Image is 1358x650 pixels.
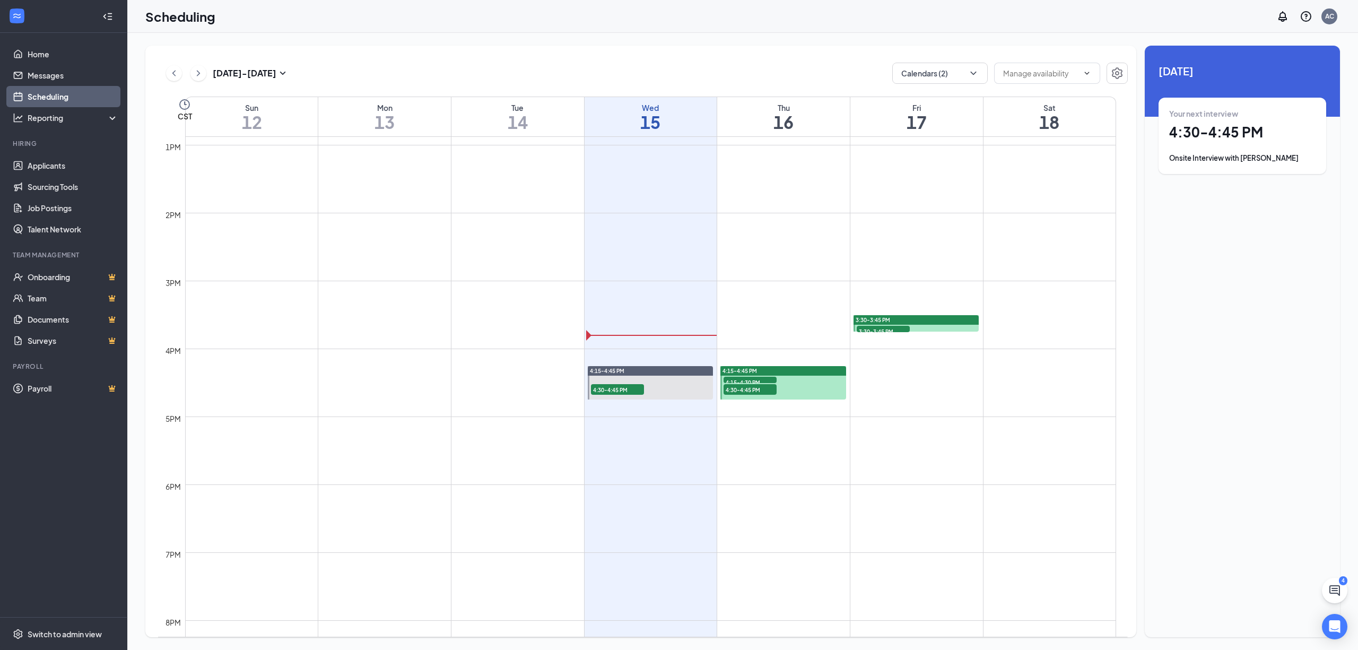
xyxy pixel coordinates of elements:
[983,113,1116,131] h1: 18
[13,629,23,639] svg: Settings
[892,63,988,84] button: Calendars (2)ChevronDown
[724,384,777,395] span: 4:30-4:45 PM
[145,7,215,25] h1: Scheduling
[451,97,584,136] a: October 14, 2025
[1300,10,1312,23] svg: QuestionInfo
[13,112,23,123] svg: Analysis
[717,113,850,131] h1: 16
[28,629,102,639] div: Switch to admin view
[318,102,451,113] div: Mon
[591,384,644,395] span: 4:30-4:45 PM
[717,102,850,113] div: Thu
[28,266,118,288] a: OnboardingCrown
[28,44,118,65] a: Home
[1003,67,1078,79] input: Manage availability
[169,67,179,80] svg: ChevronLeft
[28,378,118,399] a: PayrollCrown
[13,139,116,148] div: Hiring
[163,141,183,153] div: 1pm
[190,65,206,81] button: ChevronRight
[28,112,119,123] div: Reporting
[163,413,183,424] div: 5pm
[28,197,118,219] a: Job Postings
[213,67,276,79] h3: [DATE] - [DATE]
[1276,10,1289,23] svg: Notifications
[1169,123,1316,141] h1: 4:30 - 4:45 PM
[585,97,717,136] a: October 15, 2025
[1169,108,1316,119] div: Your next interview
[28,176,118,197] a: Sourcing Tools
[28,330,118,351] a: SurveysCrown
[1339,576,1347,585] div: 4
[857,326,910,336] span: 3:30-3:45 PM
[722,367,757,375] span: 4:15-4:45 PM
[163,209,183,221] div: 2pm
[724,377,777,387] span: 4:15-4:30 PM
[856,316,890,324] span: 3:30-3:45 PM
[28,219,118,240] a: Talent Network
[13,362,116,371] div: Payroll
[585,113,717,131] h1: 15
[102,11,113,22] svg: Collapse
[968,68,979,79] svg: ChevronDown
[850,113,983,131] h1: 17
[178,111,192,122] span: CST
[318,97,451,136] a: October 13, 2025
[1111,67,1124,80] svg: Settings
[983,97,1116,136] a: October 18, 2025
[163,345,183,357] div: 4pm
[276,67,289,80] svg: SmallChevronDown
[1159,63,1326,79] span: [DATE]
[590,367,624,375] span: 4:15-4:45 PM
[451,102,584,113] div: Tue
[28,309,118,330] a: DocumentsCrown
[163,277,183,289] div: 3pm
[717,97,850,136] a: October 16, 2025
[585,102,717,113] div: Wed
[193,67,204,80] svg: ChevronRight
[983,102,1116,113] div: Sat
[163,481,183,492] div: 6pm
[1107,63,1128,84] button: Settings
[163,549,183,560] div: 7pm
[28,155,118,176] a: Applicants
[1328,584,1341,597] svg: ChatActive
[166,65,182,81] button: ChevronLeft
[318,113,451,131] h1: 13
[1322,578,1347,603] button: ChatActive
[850,97,983,136] a: October 17, 2025
[163,617,183,628] div: 8pm
[178,98,191,111] svg: Clock
[28,288,118,309] a: TeamCrown
[1169,153,1316,163] div: Onsite Interview with [PERSON_NAME]
[1083,69,1091,77] svg: ChevronDown
[186,97,318,136] a: October 12, 2025
[1322,614,1347,639] div: Open Intercom Messenger
[186,102,318,113] div: Sun
[28,65,118,86] a: Messages
[13,250,116,259] div: Team Management
[12,11,22,21] svg: WorkstreamLogo
[28,86,118,107] a: Scheduling
[451,113,584,131] h1: 14
[1325,12,1334,21] div: AC
[186,113,318,131] h1: 12
[850,102,983,113] div: Fri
